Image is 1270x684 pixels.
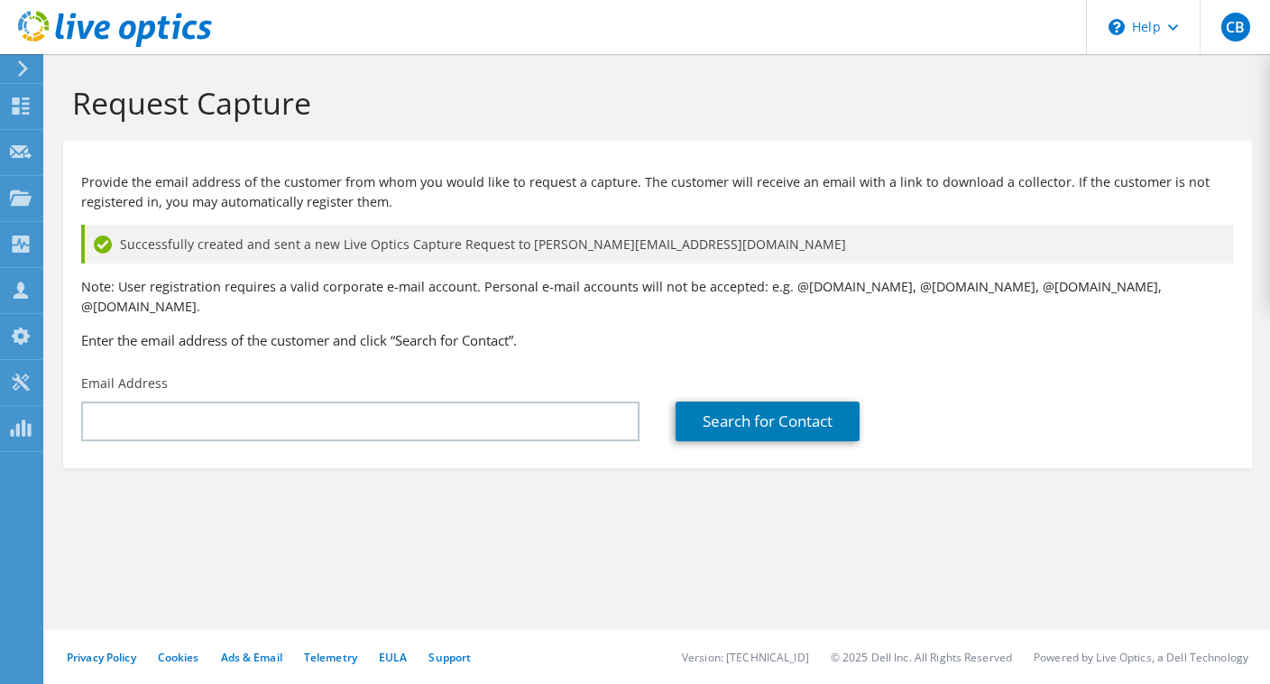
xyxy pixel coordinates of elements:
label: Email Address [81,374,168,393]
svg: \n [1109,19,1125,35]
a: Support [428,650,471,665]
h1: Request Capture [72,84,1234,122]
p: Provide the email address of the customer from whom you would like to request a capture. The cust... [81,172,1234,212]
a: Cookies [158,650,199,665]
span: Successfully created and sent a new Live Optics Capture Request to [PERSON_NAME][EMAIL_ADDRESS][D... [120,235,846,254]
li: © 2025 Dell Inc. All Rights Reserved [831,650,1012,665]
li: Version: [TECHNICAL_ID] [682,650,809,665]
span: CB [1221,13,1250,42]
a: EULA [379,650,407,665]
a: Privacy Policy [67,650,136,665]
a: Search for Contact [676,402,860,441]
p: Note: User registration requires a valid corporate e-mail account. Personal e-mail accounts will ... [81,277,1234,317]
h3: Enter the email address of the customer and click “Search for Contact”. [81,330,1234,350]
a: Telemetry [304,650,357,665]
a: Ads & Email [221,650,282,665]
li: Powered by Live Optics, a Dell Technology [1034,650,1248,665]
